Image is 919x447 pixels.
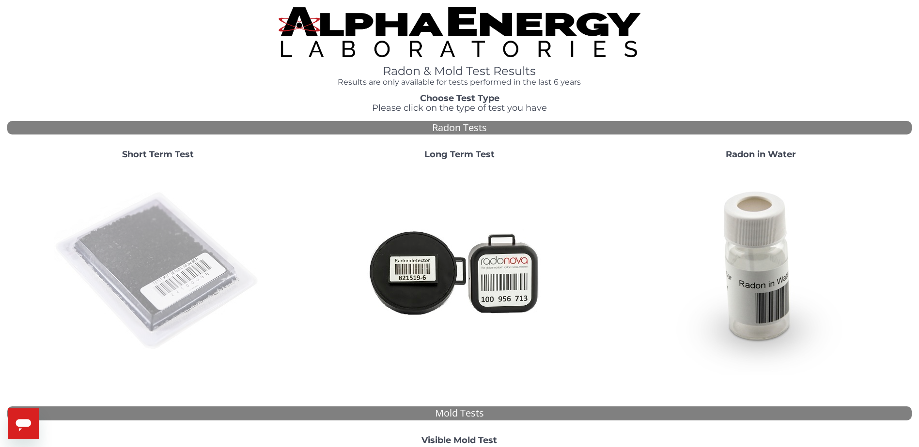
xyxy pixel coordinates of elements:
img: Radtrak2vsRadtrak3.jpg [355,167,563,375]
h1: Radon & Mold Test Results [279,65,640,77]
div: Radon Tests [7,121,912,135]
strong: Radon in Water [726,149,796,160]
strong: Long Term Test [424,149,495,160]
img: TightCrop.jpg [279,7,640,57]
strong: Visible Mold Test [421,435,497,446]
strong: Short Term Test [122,149,194,160]
iframe: Button to launch messaging window [8,408,39,439]
img: ShortTerm.jpg [54,167,262,375]
strong: Choose Test Type [420,93,499,104]
img: RadoninWater.jpg [657,167,865,375]
h4: Results are only available for tests performed in the last 6 years [279,78,640,87]
div: Mold Tests [7,406,912,420]
span: Please click on the type of test you have [372,103,547,113]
